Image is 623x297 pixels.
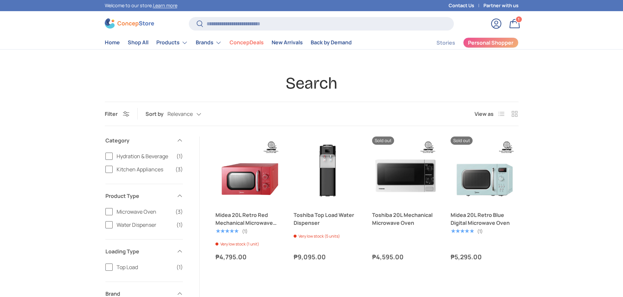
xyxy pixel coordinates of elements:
[152,36,192,49] summary: Products
[105,110,129,117] button: Filter
[128,36,148,49] a: Shop All
[215,137,283,204] a: Midea 20L Retro Red Mechanical Microwave Oven
[105,137,172,144] span: Category
[117,208,171,216] span: Microwave Oven
[230,36,264,49] a: ConcepDeals
[451,137,473,145] span: Sold out
[483,2,519,9] a: Partner with us
[105,2,177,9] p: Welcome to our store.
[175,165,183,173] span: (3)
[468,40,513,45] span: Personal Shopper
[105,240,183,263] summary: Loading Type
[372,211,440,227] a: Toshiba 20L Mechanical Microwave Oven
[167,111,193,117] span: Relevance
[192,36,226,49] summary: Brands
[372,137,440,204] a: Toshiba 20L Mechanical Microwave Oven
[105,36,120,49] a: Home
[156,36,188,49] a: Products
[215,211,283,227] a: Midea 20L Retro Red Mechanical Microwave Oven
[167,108,214,120] button: Relevance
[105,247,172,255] span: Loading Type
[117,263,172,271] span: Top Load
[294,137,362,204] a: Toshiba Top Load Water Dispenser
[117,221,172,229] span: Water Dispenser
[176,263,183,271] span: (1)
[449,2,483,9] a: Contact Us
[145,110,167,118] label: Sort by
[451,137,519,204] a: Midea 20L Retro Blue Digital Microwave Oven
[105,73,519,94] h1: Search
[105,184,183,208] summary: Product Type
[272,36,303,49] a: New Arrivals
[117,152,172,160] span: Hydration & Beverage
[475,110,494,118] span: View as
[117,165,171,173] span: Kitchen Appliances
[311,36,352,49] a: Back by Demand
[294,211,362,227] a: Toshiba Top Load Water Dispenser
[105,129,183,152] summary: Category
[196,36,222,49] a: Brands
[176,221,183,229] span: (1)
[105,110,118,117] span: Filter
[372,137,394,145] span: Sold out
[105,36,352,49] nav: Primary
[153,2,177,9] a: Learn more
[105,192,172,200] span: Product Type
[436,36,455,49] a: Stories
[105,18,154,29] img: ConcepStore
[175,208,183,216] span: (3)
[421,36,519,49] nav: Secondary
[518,17,520,22] span: 1
[451,211,519,227] a: Midea 20L Retro Blue Digital Microwave Oven
[463,37,519,48] a: Personal Shopper
[176,152,183,160] span: (1)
